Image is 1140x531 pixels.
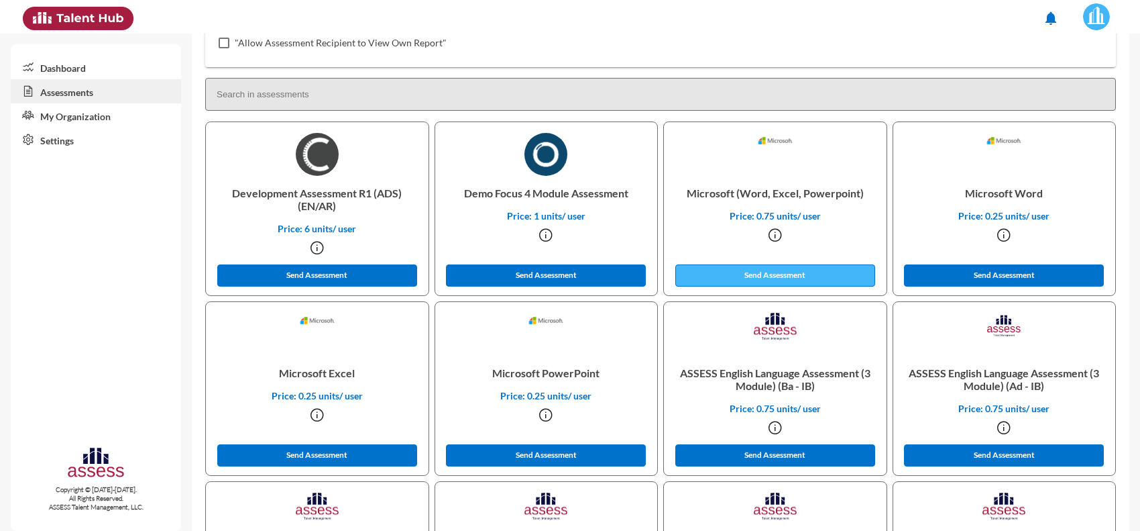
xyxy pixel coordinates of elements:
p: Development Assessment R1 (ADS) (EN/AR) [217,176,418,223]
button: Send Assessment [675,264,875,287]
p: Copyright © [DATE]-[DATE]. All Rights Reserved. ASSESS Talent Management, LLC. [11,485,181,512]
input: Search in assessments [205,78,1116,111]
button: Send Assessment [904,264,1104,287]
p: Microsoft Word [904,176,1105,210]
p: ASSESS English Language Assessment (3 Module) (Ad - IB) [904,356,1105,403]
p: ASSESS English Language Assessment (3 Module) (Ba - IB) [675,356,876,403]
p: Price: 0.75 units/ user [675,403,876,414]
p: Microsoft PowerPoint [446,356,647,390]
a: Assessments [11,79,181,103]
p: Price: 6 units/ user [217,223,418,234]
p: Price: 0.25 units/ user [446,390,647,401]
mat-icon: notifications [1043,10,1059,26]
p: Price: 0.25 units/ user [904,210,1105,222]
a: Settings [11,128,181,152]
p: Microsoft (Word, Excel, Powerpoint) [675,176,876,210]
button: Send Assessment [446,444,646,467]
p: Price: 1 units/ user [446,210,647,222]
button: Send Assessment [446,264,646,287]
p: Price: 0.75 units/ user [675,210,876,222]
p: Price: 0.75 units/ user [904,403,1105,414]
a: My Organization [11,103,181,128]
p: Demo Focus 4 Module Assessment [446,176,647,210]
button: Send Assessment [904,444,1104,467]
button: Send Assessment [675,444,875,467]
a: Dashboard [11,55,181,79]
img: assesscompany-logo.png [66,446,126,483]
button: Send Assessment [217,264,417,287]
p: Price: 0.25 units/ user [217,390,418,401]
span: "Allow Assessment Recipient to View Own Report" [235,35,447,51]
p: Microsoft Excel [217,356,418,390]
button: Send Assessment [217,444,417,467]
